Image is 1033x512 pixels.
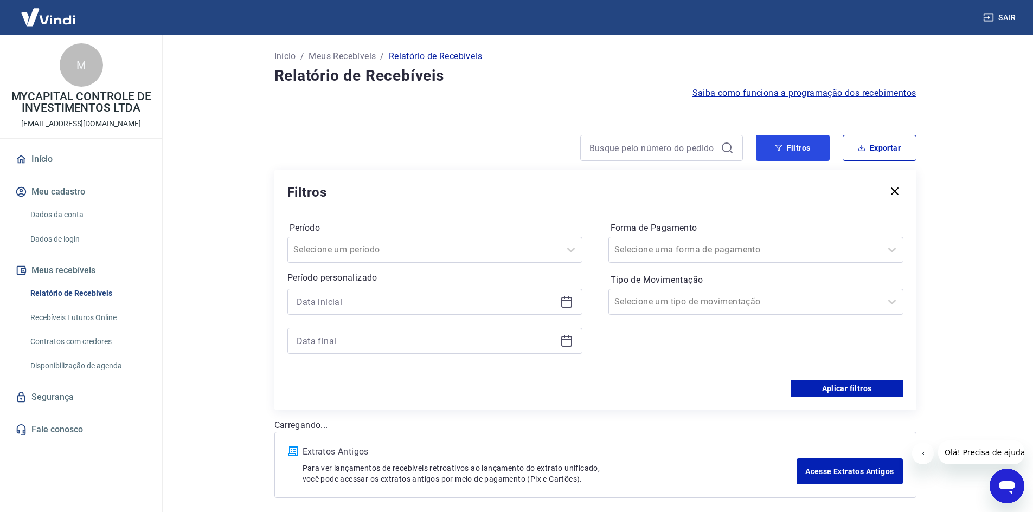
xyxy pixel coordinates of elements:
button: Meus recebíveis [13,258,149,282]
p: Período personalizado [287,271,582,284]
iframe: Mensagem da empresa [938,440,1024,464]
input: Data final [297,333,556,349]
p: Carregando... [274,419,916,432]
p: MYCAPITAL CONTROLE DE INVESTIMENTOS LTDA [9,91,153,114]
p: Relatório de Recebíveis [389,50,482,63]
p: Extratos Antigos [303,445,797,458]
a: Segurança [13,385,149,409]
a: Fale conosco [13,418,149,442]
p: Para ver lançamentos de recebíveis retroativos ao lançamento do extrato unificado, você pode aces... [303,463,797,484]
label: Período [290,222,580,235]
img: ícone [288,446,298,456]
input: Data inicial [297,294,556,310]
button: Aplicar filtros [791,380,903,397]
a: Meus Recebíveis [309,50,376,63]
div: M [60,43,103,87]
p: [EMAIL_ADDRESS][DOMAIN_NAME] [21,118,141,129]
a: Início [274,50,296,63]
a: Dados da conta [26,204,149,226]
label: Tipo de Movimentação [611,274,901,287]
img: Vindi [13,1,84,34]
iframe: Fechar mensagem [912,443,934,464]
a: Relatório de Recebíveis [26,282,149,304]
a: Início [13,147,149,171]
label: Forma de Pagamento [611,222,901,235]
a: Contratos com credores [26,330,149,353]
p: / [300,50,304,63]
a: Dados de login [26,228,149,250]
button: Filtros [756,135,830,161]
a: Saiba como funciona a programação dos recebimentos [692,87,916,100]
button: Exportar [843,135,916,161]
input: Busque pelo número do pedido [589,140,716,156]
a: Disponibilização de agenda [26,355,149,377]
span: Olá! Precisa de ajuda? [7,8,91,16]
a: Acesse Extratos Antigos [797,458,902,484]
button: Meu cadastro [13,180,149,204]
h4: Relatório de Recebíveis [274,65,916,87]
h5: Filtros [287,184,328,201]
button: Sair [981,8,1020,28]
iframe: Botão para abrir a janela de mensagens [990,469,1024,503]
a: Recebíveis Futuros Online [26,307,149,329]
p: / [380,50,384,63]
